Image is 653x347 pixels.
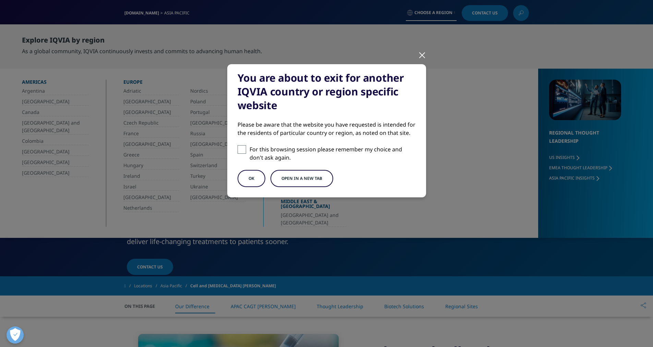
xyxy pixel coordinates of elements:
div: Please be aware that the website you have requested is intended for the residents of particular c... [238,120,416,137]
p: For this browsing session please remember my choice and don't ask again. [250,145,416,162]
button: Open in a new tab [270,170,333,187]
button: OK [238,170,265,187]
div: You are about to exit for another IQVIA country or region specific website [238,71,416,112]
button: Open Preferences [7,326,24,344]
